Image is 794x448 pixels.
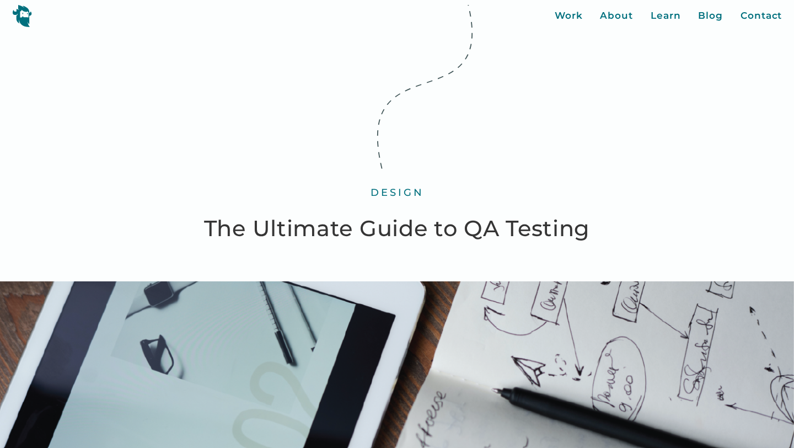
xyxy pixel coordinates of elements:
[371,186,424,199] div: Design
[159,211,635,246] h1: The Ultimate Guide to QA Testing
[555,9,583,23] a: Work
[600,9,633,23] a: About
[651,9,681,23] a: Learn
[741,9,782,23] a: Contact
[698,9,723,23] a: Blog
[12,4,32,27] img: yeti logo icon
